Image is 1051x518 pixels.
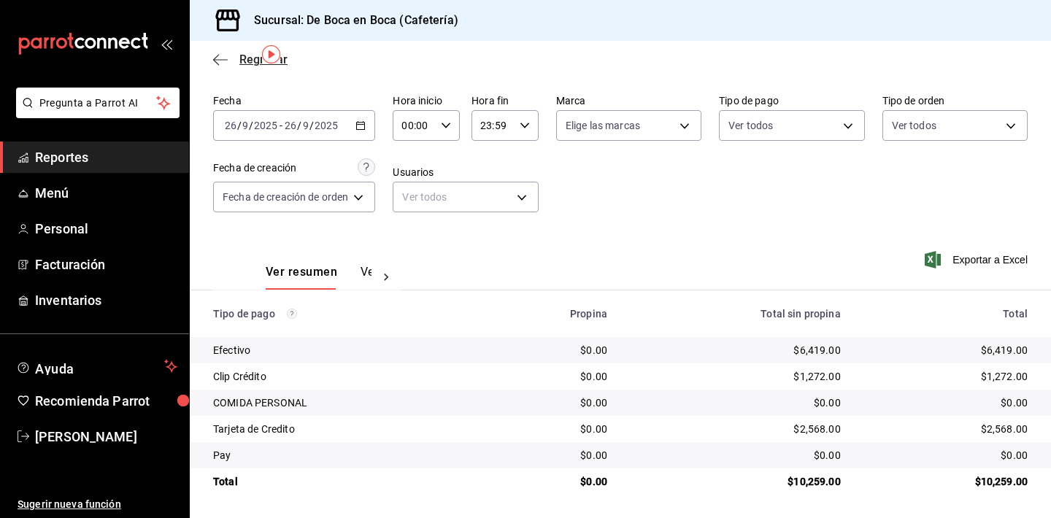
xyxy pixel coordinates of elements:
span: Elige las marcas [566,118,640,133]
div: $0.00 [864,448,1028,463]
span: Sugerir nueva función [18,497,177,512]
div: $10,259.00 [631,474,841,489]
div: $6,419.00 [864,343,1028,357]
h3: Sucursal: De Boca en Boca (Cafetería) [242,12,458,29]
div: $10,259.00 [864,474,1028,489]
div: $0.00 [493,422,607,436]
input: -- [242,120,249,131]
div: Tarjeta de Credito [213,422,470,436]
span: Fecha de creación de orden [223,190,348,204]
div: Pay [213,448,470,463]
button: Regresar [213,53,288,66]
div: Propina [493,308,607,320]
div: $0.00 [631,448,841,463]
div: COMIDA PERSONAL [213,395,470,410]
span: Pregunta a Parrot AI [39,96,157,111]
button: Pregunta a Parrot AI [16,88,180,118]
div: $0.00 [493,474,607,489]
label: Tipo de pago [719,96,864,106]
span: Recomienda Parrot [35,391,177,411]
span: Personal [35,219,177,239]
label: Hora inicio [393,96,460,106]
div: Tipo de pago [213,308,470,320]
span: Reportes [35,147,177,167]
div: Clip Crédito [213,369,470,384]
span: Menú [35,183,177,203]
div: Total [213,474,470,489]
div: Efectivo [213,343,470,357]
div: Fecha de creación [213,161,296,176]
div: $0.00 [493,369,607,384]
div: $1,272.00 [864,369,1028,384]
div: $0.00 [493,448,607,463]
input: ---- [253,120,278,131]
div: $0.00 [493,343,607,357]
div: navigation tabs [266,265,371,290]
span: / [309,120,314,131]
button: Ver pagos [361,265,415,290]
span: - [280,120,282,131]
div: $2,568.00 [631,422,841,436]
span: / [249,120,253,131]
input: -- [284,120,297,131]
button: Ver resumen [266,265,337,290]
img: Tooltip marker [262,45,280,63]
span: / [237,120,242,131]
label: Tipo de orden [882,96,1028,106]
div: Ver todos [393,182,538,212]
div: Total [864,308,1028,320]
input: ---- [314,120,339,131]
div: $0.00 [631,395,841,410]
input: -- [224,120,237,131]
div: $6,419.00 [631,343,841,357]
button: Exportar a Excel [928,251,1028,268]
span: Inventarios [35,290,177,310]
span: Ayuda [35,357,158,375]
div: $1,272.00 [631,369,841,384]
div: $2,568.00 [864,422,1028,436]
label: Hora fin [471,96,539,106]
label: Usuarios [393,167,538,177]
input: -- [302,120,309,131]
div: $0.00 [864,395,1028,410]
label: Fecha [213,96,375,106]
button: open_drawer_menu [161,38,172,50]
div: Total sin propina [631,308,841,320]
span: Facturación [35,255,177,274]
div: $0.00 [493,395,607,410]
span: Regresar [239,53,288,66]
span: Ver todos [728,118,773,133]
label: Marca [556,96,701,106]
span: / [297,120,301,131]
svg: Los pagos realizados con Pay y otras terminales son montos brutos. [287,309,297,319]
a: Pregunta a Parrot AI [10,106,180,121]
span: Ver todos [892,118,936,133]
span: [PERSON_NAME] [35,427,177,447]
